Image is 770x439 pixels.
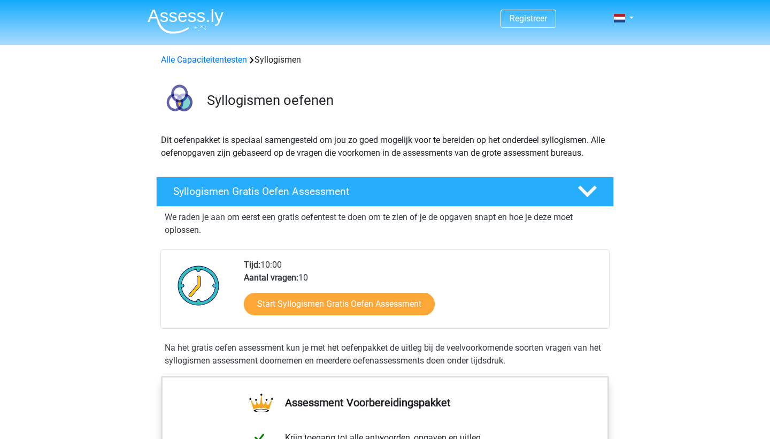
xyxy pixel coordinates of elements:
a: Syllogismen Gratis Oefen Assessment [152,177,618,207]
a: Start Syllogismen Gratis Oefen Assessment [244,293,435,315]
b: Tijd: [244,260,260,270]
p: Dit oefenpakket is speciaal samengesteld om jou zo goed mogelijk voor te bereiden op het onderdee... [161,134,609,160]
div: 10:00 10 [236,259,609,328]
div: Na het gratis oefen assessment kun je met het oefenpakket de uitleg bij de veelvoorkomende soorte... [160,342,610,367]
a: Registreer [510,13,547,24]
h4: Syllogismen Gratis Oefen Assessment [173,185,560,198]
div: Syllogismen [157,54,613,66]
p: We raden je aan om eerst een gratis oefentest te doen om te zien of je de opgaven snapt en hoe je... [165,211,605,237]
b: Aantal vragen: [244,273,298,283]
a: Alle Capaciteitentesten [161,55,247,65]
img: Assessly [148,9,224,34]
h3: Syllogismen oefenen [207,92,605,109]
img: Klok [172,259,226,312]
img: syllogismen [157,79,202,125]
